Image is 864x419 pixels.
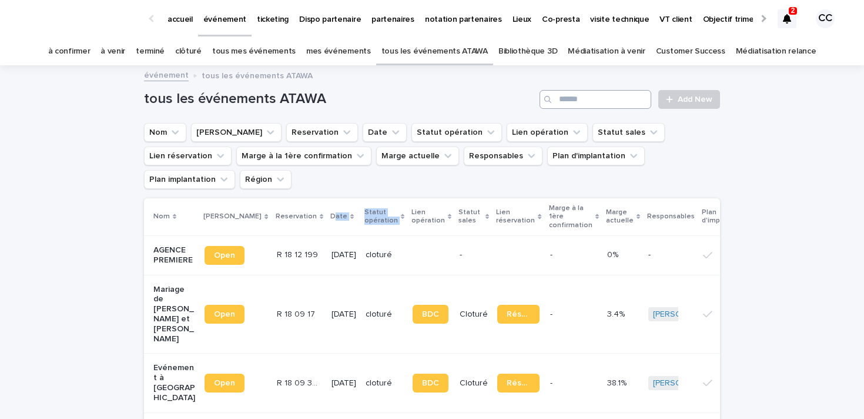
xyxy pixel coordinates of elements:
a: à confirmer [48,38,91,65]
button: Date [363,123,407,142]
p: Evénement à [GEOGRAPHIC_DATA] [153,363,195,403]
a: événement [144,68,189,81]
p: cloturé [366,378,403,388]
button: Lien réservation [144,147,232,165]
p: tous les événements ATAWA [202,68,313,81]
p: Marge actuelle [606,206,634,228]
button: Région [240,170,292,189]
button: Statut opération [411,123,502,142]
p: Lien réservation [496,206,535,228]
span: Open [214,251,235,260]
p: R 18 09 17 [277,307,317,320]
p: Cloturé [460,310,488,320]
h1: tous les événements ATAWA [144,91,535,108]
a: Customer Success [656,38,725,65]
a: terminé [136,38,165,65]
p: cloturé [366,310,403,320]
a: Open [205,305,245,324]
p: Date [330,210,347,223]
a: BDC [413,305,448,324]
p: Statut sales [458,206,483,228]
p: 2 [791,6,795,15]
p: R 18 09 306 [277,376,321,388]
p: - [550,307,555,320]
p: [PERSON_NAME] [203,210,262,223]
a: [PERSON_NAME] [653,310,717,320]
a: clôturé [175,38,202,65]
span: Open [214,310,235,318]
button: Plan implantation [144,170,235,189]
p: Statut opération [364,206,398,228]
p: - [648,250,690,260]
a: Médiatisation relance [736,38,816,65]
span: BDC [422,379,439,387]
button: Marge à la 1ère confirmation [236,147,371,165]
button: Nom [144,123,186,142]
button: Marge actuelle [376,147,459,165]
a: à venir [101,38,125,65]
a: BDC [413,374,448,393]
a: mes événements [306,38,371,65]
div: 2 [778,9,796,28]
p: Responsables [647,210,695,223]
button: Lien opération [507,123,588,142]
button: Lien Stacker [191,123,282,142]
p: - [550,248,555,260]
p: [DATE] [331,310,356,320]
p: - [460,250,488,260]
span: Réservation [507,379,530,387]
button: Statut sales [592,123,665,142]
button: Responsables [464,147,542,165]
a: Médiatisation à venir [568,38,645,65]
p: Lien opération [411,206,445,228]
a: [PERSON_NAME] [653,378,717,388]
p: cloturé [366,250,403,260]
a: Réservation [497,305,539,324]
p: [DATE] [331,378,356,388]
a: Réservation [497,374,539,393]
p: Cloturé [460,378,488,388]
p: Nom [153,210,170,223]
a: tous mes événements [212,38,296,65]
p: - [550,376,555,388]
p: AGENCE PREMIERE [153,245,195,265]
span: Add New [678,95,712,104]
span: Réservation [507,310,530,318]
p: 0% [607,248,621,260]
p: Marge à la 1ère confirmation [549,202,592,232]
div: CC [816,9,835,28]
a: Open [205,374,245,393]
p: 3.4% [607,307,627,320]
input: Search [540,90,651,109]
span: BDC [422,310,439,318]
p: Plan d'implantation [702,206,751,228]
button: Plan d'implantation [547,147,645,165]
p: Reservation [276,210,317,223]
a: tous les événements ATAWA [381,38,488,65]
a: Add New [658,90,720,109]
a: Bibliothèque 3D [498,38,557,65]
p: [DATE] [331,250,356,260]
button: Reservation [286,123,358,142]
img: Ls34BcGeRexTGTNfXpUC [24,7,138,31]
p: R 18 12 199 [277,248,320,260]
p: Mariage de [PERSON_NAME] et [PERSON_NAME] [153,285,195,344]
p: 38.1% [607,376,629,388]
a: Open [205,246,245,265]
span: Open [214,379,235,387]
